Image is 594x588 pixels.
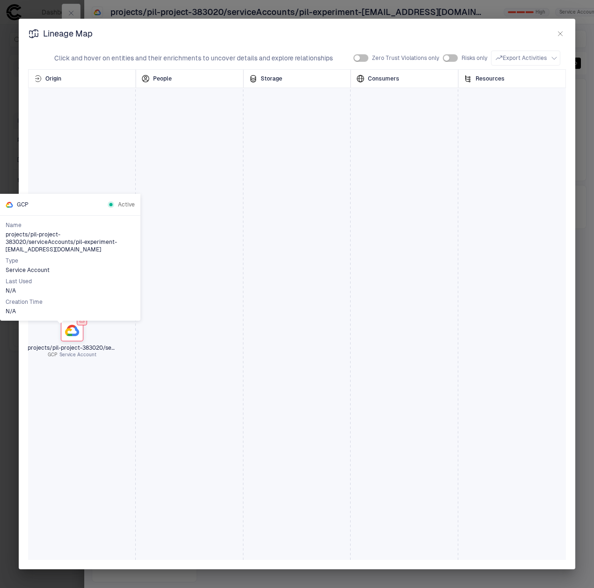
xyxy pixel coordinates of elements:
span: Storage [261,75,282,82]
span: Risks only [462,54,487,62]
span: N/A [6,308,135,315]
span: Last Used [6,278,135,285]
div: The consumers using the identity [351,69,458,88]
span: Creation Time [6,298,135,306]
span: Service Account [6,266,135,274]
span: Consumers [368,75,399,82]
span: Zero Trust Violations only [372,54,439,62]
span: GCP [17,201,29,208]
div: The storage location where the identity is stored [243,69,351,88]
span: Click and hover on entities and their enrichments to uncover details and explore relationships [54,54,333,62]
span: Active [118,201,135,208]
button: Export Activities [491,51,560,66]
span: Name [6,221,135,229]
div: The users and service accounts managing the identity [136,69,243,88]
span: N/A [6,287,135,294]
div: The source where the identity was created [28,69,136,88]
span: projects/pil-project-383020/serviceAccounts/pil-experiment-[EMAIL_ADDRESS][DOMAIN_NAME] [28,344,117,352]
span: Service Account [59,352,96,358]
span: People [153,75,172,82]
span: projects/pil-project-383020/serviceAccounts/pil-experiment-[EMAIL_ADDRESS][DOMAIN_NAME] [6,231,135,253]
div: The resources accessed or granted by the identity [458,69,566,88]
span: Origin [45,75,61,82]
span: Type [6,257,135,265]
span: Lineage Map [43,28,93,39]
span: GCP [48,352,58,358]
span: Resources [476,75,505,82]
